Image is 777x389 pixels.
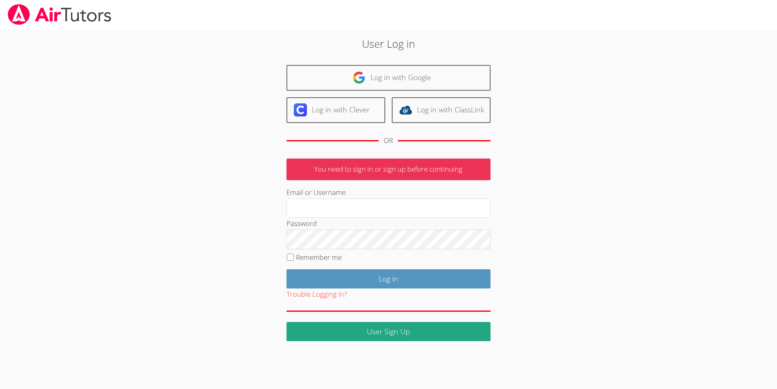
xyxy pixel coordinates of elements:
[286,97,385,123] a: Log in with Clever
[384,135,393,147] div: OR
[286,159,491,180] p: You need to sign in or sign up before continuing
[286,65,491,91] a: Log in with Google
[353,71,366,84] img: google-logo-50288ca7cdecda66e5e0955fdab243c47b7ad437acaf1139b6f446037453330a.svg
[392,97,491,123] a: Log in with ClassLink
[296,253,342,262] label: Remember me
[286,269,491,288] input: Log in
[286,322,491,341] a: User Sign Up
[179,36,598,51] h2: User Log in
[294,103,307,116] img: clever-logo-6eab21bc6e7a338710f1a6ff85c0baf02591cd810cc4098c63d3a4b26e2feb20.svg
[7,4,112,25] img: airtutors_banner-c4298cdbf04f3fff15de1276eac7730deb9818008684d7c2e4769d2f7ddbe033.png
[286,219,317,228] label: Password
[399,103,412,116] img: classlink-logo-d6bb404cc1216ec64c9a2012d9dc4662098be43eaf13dc465df04b49fa7ab582.svg
[286,188,346,197] label: Email or Username
[286,288,347,300] button: Trouble Logging In?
